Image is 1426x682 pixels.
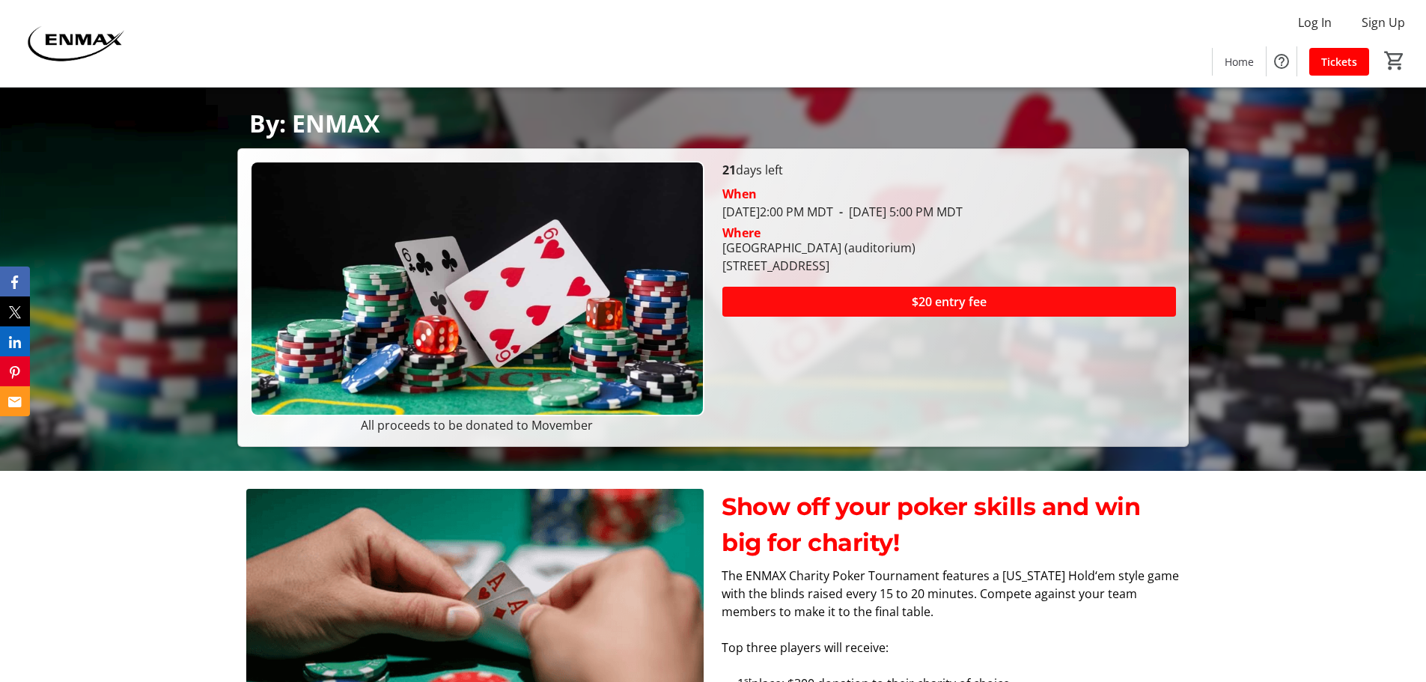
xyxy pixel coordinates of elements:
p: Show off your poker skills and win big for charity! [722,489,1179,561]
div: [STREET_ADDRESS] [722,257,915,275]
button: Help [1267,46,1296,76]
p: All proceeds to be donated to Movember [250,416,704,434]
div: [GEOGRAPHIC_DATA] (auditorium) [722,239,915,257]
span: Home [1225,54,1254,70]
span: Sign Up [1362,13,1405,31]
button: Cart [1381,47,1408,74]
span: Log In [1298,13,1332,31]
span: [DATE] 5:00 PM MDT [833,204,963,220]
span: The ENMAX Charity Poker Tournament features a [US_STATE] Hold‘em style game with the blinds raise... [722,567,1179,620]
a: Tickets [1309,48,1369,76]
a: Home [1213,48,1266,76]
span: Top three players will receive: [722,639,889,656]
span: - [833,204,849,220]
span: $20 entry fee [912,293,987,311]
span: 21 [722,162,736,178]
img: ENMAX 's Logo [9,6,142,81]
button: $20 entry fee [722,287,1176,317]
p: days left [722,161,1176,179]
div: Where [722,227,761,239]
div: When [722,185,757,203]
button: Log In [1286,10,1344,34]
span: Tickets [1321,54,1357,70]
span: [DATE] 2:00 PM MDT [722,204,833,220]
button: Sign Up [1350,10,1417,34]
img: Campaign CTA Media Photo [250,161,704,416]
p: By: ENMAX [249,110,1176,136]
